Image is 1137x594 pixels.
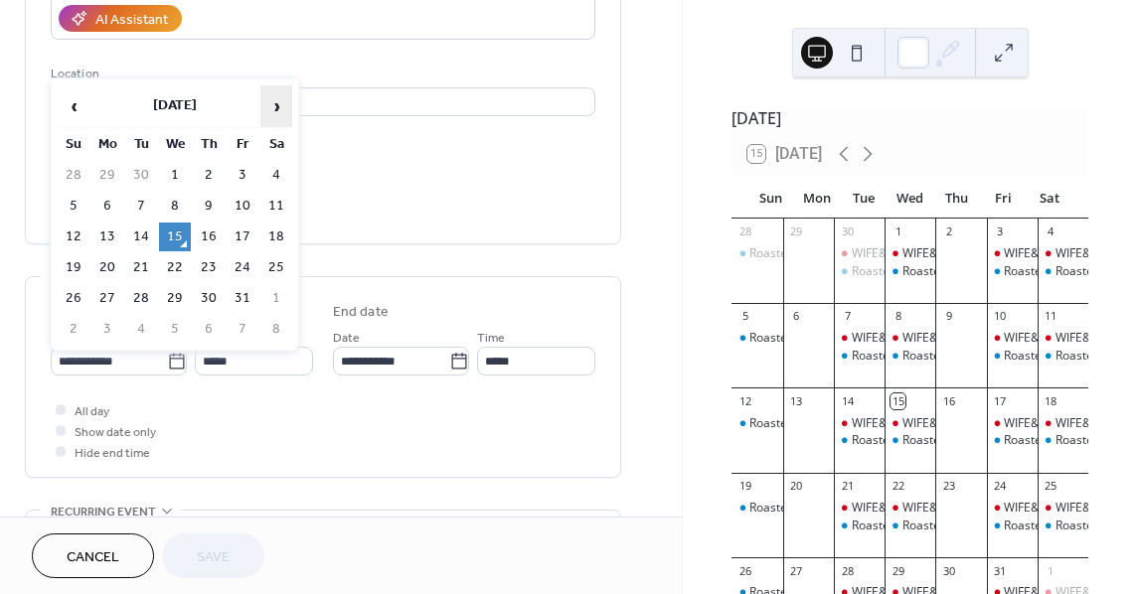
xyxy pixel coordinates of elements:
div: WIFE&HUSBAND | Business day / 営業日 [902,330,1128,347]
a: Cancel [32,533,154,578]
div: Sat [1026,179,1072,219]
div: Roastery DAUGHTER / Gallery SON | Business day / 営業日 [749,330,1074,347]
td: 21 [125,253,157,282]
td: 5 [159,315,191,344]
span: All day [75,401,109,422]
div: WIFE&HUSBAND | Business day / 営業日 [852,245,1077,262]
div: WIFE&HUSBAND | Business day / 営業日 [885,245,935,262]
div: WIFE&HUSBAND | Business day / 営業日 [885,330,935,347]
th: Tu [125,130,157,159]
div: Roastery DAUGHTER / Gallery SON | Business day / 営業日 [885,263,935,280]
td: 2 [193,161,225,190]
div: WIFE&HUSBAND | Business day / 営業日 [834,245,885,262]
td: 12 [58,223,89,251]
td: 28 [58,161,89,190]
div: 7 [840,309,855,324]
td: 26 [58,284,89,313]
div: 29 [891,563,905,578]
th: Fr [227,130,258,159]
div: WIFE&HUSBAND | Business day / 営業日 [1038,415,1088,432]
td: 8 [159,192,191,221]
span: Hide end time [75,443,150,464]
div: Tue [841,179,888,219]
td: 9 [193,192,225,221]
td: 29 [91,161,123,190]
div: 9 [941,309,956,324]
div: Roastery DAUGHTER / Gallery SON | Business day / 営業日 [1038,263,1088,280]
span: Show date only [75,422,156,443]
div: 24 [993,479,1008,494]
div: Roastery DAUGHTER / Gallery SON | Business day / 営業日 [987,518,1038,534]
div: Roastery DAUGHTER / Gallery SON | Business day / 営業日 [1038,432,1088,449]
td: 8 [260,315,292,344]
td: 5 [58,192,89,221]
td: 27 [91,284,123,313]
div: Roastery DAUGHTER / Gallery SON | Business day / 営業日 [749,245,1074,262]
div: Roastery DAUGHTER / Gallery SON | Business day / 営業日 [834,263,885,280]
div: WIFE&HUSBAND | Business day / 営業日 [987,330,1038,347]
div: WIFE&HUSBAND | Business day / 営業日 [852,500,1077,517]
div: 23 [941,479,956,494]
div: WIFE&HUSBAND | Business day / 営業日 [852,330,1077,347]
div: Roastery DAUGHTER / Gallery SON | Business day / 営業日 [987,432,1038,449]
div: Sun [747,179,794,219]
th: Mo [91,130,123,159]
div: End date [333,302,389,323]
div: Roastery DAUGHTER / Gallery SON | Business day / 営業日 [834,432,885,449]
td: 4 [125,315,157,344]
div: WIFE&HUSBAND | Business day / 営業日 [1038,330,1088,347]
td: 6 [193,315,225,344]
button: AI Assistant [59,5,182,32]
div: Roastery DAUGHTER / Gallery SON | Business day / 営業日 [731,415,782,432]
div: Roastery DAUGHTER / Gallery SON | Business day / 営業日 [731,245,782,262]
div: WIFE&HUSBAND | Business day / 営業日 [834,330,885,347]
td: 14 [125,223,157,251]
td: 31 [227,284,258,313]
div: Roastery DAUGHTER / Gallery SON | Business day / 営業日 [749,415,1074,432]
div: 6 [789,309,804,324]
div: 10 [993,309,1008,324]
td: 30 [125,161,157,190]
div: Wed [887,179,933,219]
div: 22 [891,479,905,494]
div: 2 [941,224,956,239]
div: 3 [993,224,1008,239]
div: AI Assistant [95,10,168,31]
td: 20 [91,253,123,282]
div: WIFE&HUSBAND | Business day / 営業日 [885,500,935,517]
div: Roastery DAUGHTER / Gallery SON | Business day / 営業日 [731,500,782,517]
div: Roastery DAUGHTER / Gallery SON | Business day / 営業日 [834,518,885,534]
td: 28 [125,284,157,313]
span: Time [477,328,505,349]
div: Roastery DAUGHTER / Gallery SON | Business day / 営業日 [885,348,935,365]
div: 26 [737,563,752,578]
div: [DATE] [731,106,1088,130]
td: 18 [260,223,292,251]
th: Th [193,130,225,159]
div: Roastery DAUGHTER / Gallery SON | Business day / 営業日 [987,348,1038,365]
div: WIFE&HUSBAND | Business day / 営業日 [987,245,1038,262]
td: 3 [227,161,258,190]
td: 25 [260,253,292,282]
td: 29 [159,284,191,313]
td: 6 [91,192,123,221]
div: 5 [737,309,752,324]
td: 22 [159,253,191,282]
td: 3 [91,315,123,344]
td: 4 [260,161,292,190]
td: 13 [91,223,123,251]
div: Fri [980,179,1027,219]
div: Location [51,64,591,84]
div: WIFE&HUSBAND | Business day / 営業日 [987,500,1038,517]
th: Sa [260,130,292,159]
td: 1 [260,284,292,313]
div: 19 [737,479,752,494]
span: Recurring event [51,502,156,522]
div: 13 [789,393,804,408]
td: 23 [193,253,225,282]
div: WIFE&HUSBAND | Business day / 営業日 [852,415,1077,432]
div: Thu [933,179,980,219]
th: Su [58,130,89,159]
td: 10 [227,192,258,221]
td: 24 [227,253,258,282]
